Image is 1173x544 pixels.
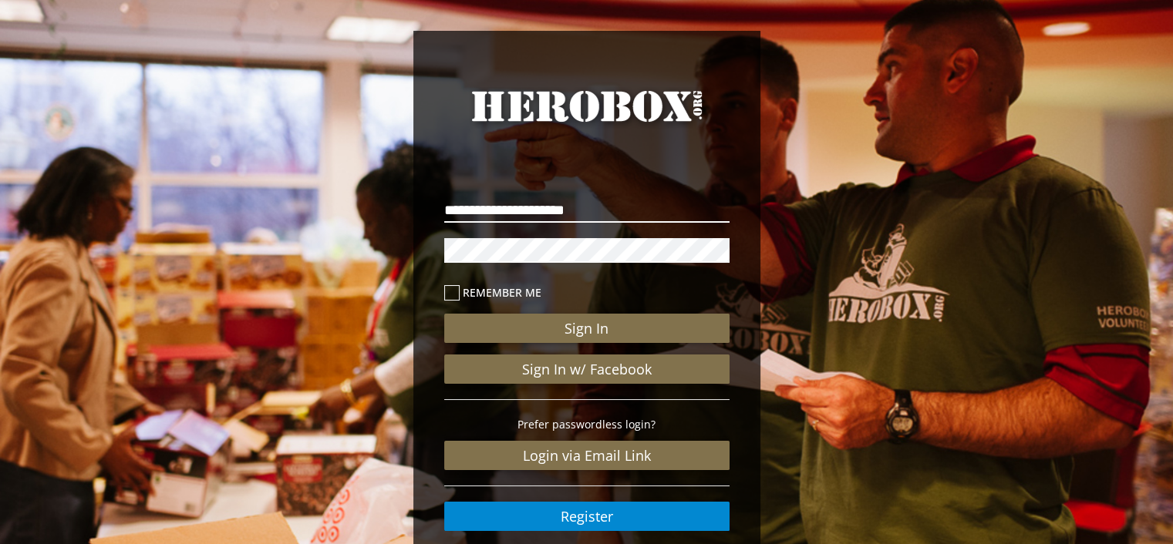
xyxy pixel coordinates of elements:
a: Register [444,502,730,531]
a: Sign In w/ Facebook [444,354,730,384]
a: HeroBox [444,85,730,156]
label: Remember me [444,284,730,301]
p: Prefer passwordless login? [444,415,730,433]
button: Sign In [444,314,730,343]
a: Login via Email Link [444,441,730,470]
